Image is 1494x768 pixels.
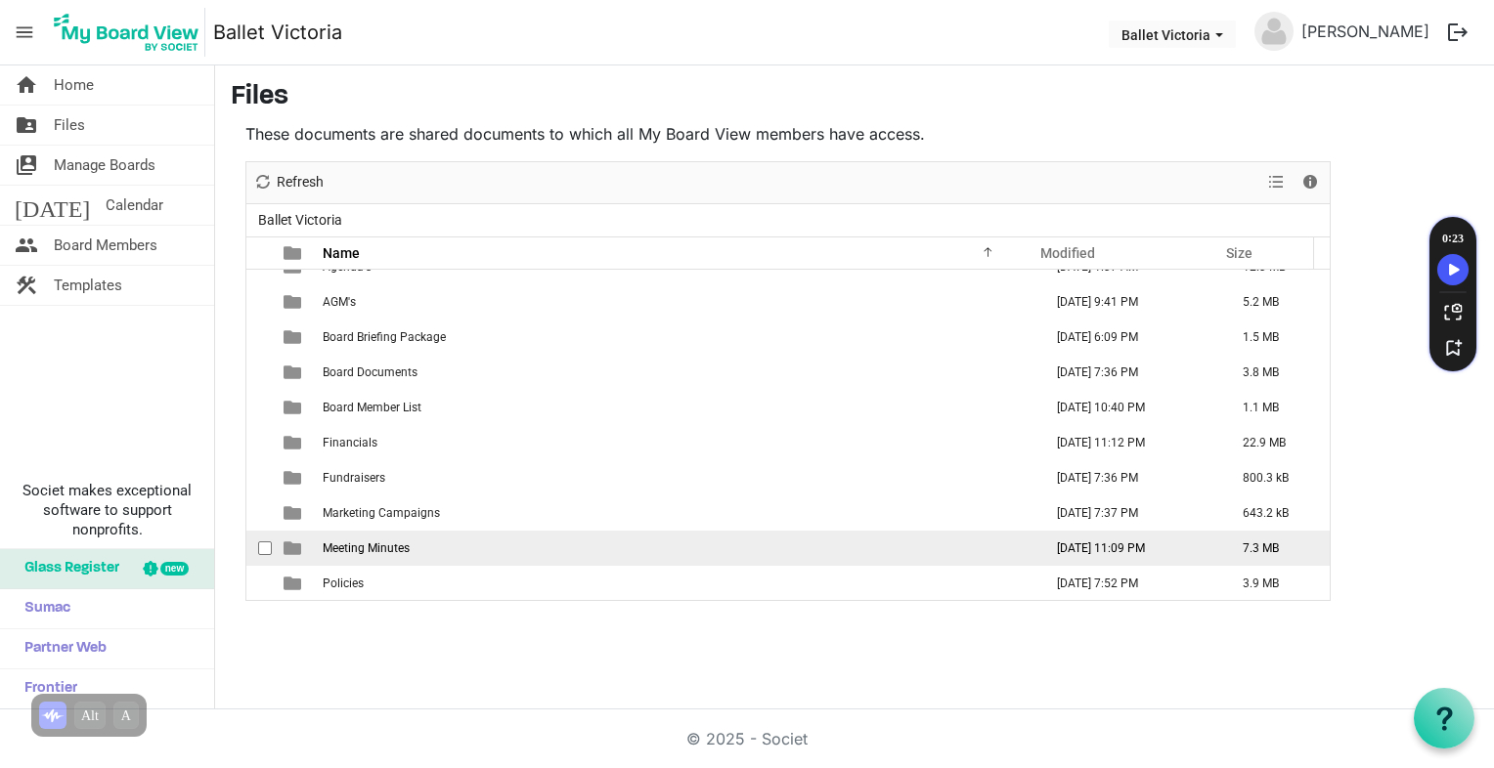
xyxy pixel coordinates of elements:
[1437,12,1478,53] button: logout
[272,460,317,495] td: is template cell column header type
[272,320,317,355] td: is template cell column header type
[323,576,364,590] span: Policies
[317,355,1036,390] td: Board Documents is template cell column header Name
[54,226,157,265] span: Board Members
[9,481,205,539] span: Societ makes exceptional software to support nonprofits.
[1109,21,1236,48] button: Ballet Victoria dropdownbutton
[323,541,410,555] span: Meeting Minutes
[1294,12,1437,51] a: [PERSON_NAME]
[1264,170,1288,194] button: View dropdownbutton
[15,146,38,185] span: switch_account
[246,566,272,601] td: checkbox
[1036,355,1222,390] td: November 12, 2024 7:36 PM column header Modified
[323,365,417,379] span: Board Documents
[323,245,360,261] span: Name
[1222,460,1330,495] td: 800.3 kB is template cell column header Size
[1036,425,1222,460] td: June 24, 2025 11:12 PM column header Modified
[15,629,107,668] span: Partner Web
[1297,170,1324,194] button: Details
[15,669,77,708] span: Frontier
[15,549,119,588] span: Glass Register
[246,390,272,425] td: checkbox
[323,330,446,344] span: Board Briefing Package
[106,186,163,225] span: Calendar
[323,295,356,309] span: AGM's
[246,495,272,531] td: checkbox
[272,390,317,425] td: is template cell column header type
[317,425,1036,460] td: Financials is template cell column header Name
[1036,390,1222,425] td: November 20, 2024 10:40 PM column header Modified
[1036,320,1222,355] td: February 01, 2022 6:09 PM column header Modified
[686,729,808,748] a: © 2025 - Societ
[246,355,272,390] td: checkbox
[6,14,43,51] span: menu
[15,266,38,305] span: construction
[1222,566,1330,601] td: 3.9 MB is template cell column header Size
[1222,425,1330,460] td: 22.9 MB is template cell column header Size
[323,436,377,449] span: Financials
[323,471,385,485] span: Fundraisers
[246,320,272,355] td: checkbox
[1036,495,1222,531] td: November 12, 2024 7:37 PM column header Modified
[160,562,189,576] div: new
[1294,162,1327,203] div: Details
[317,390,1036,425] td: Board Member List is template cell column header Name
[317,320,1036,355] td: Board Briefing Package is template cell column header Name
[54,146,155,185] span: Manage Boards
[250,170,328,194] button: Refresh
[254,208,346,233] span: Ballet Victoria
[272,425,317,460] td: is template cell column header type
[1036,460,1222,495] td: November 12, 2024 7:36 PM column header Modified
[323,506,440,520] span: Marketing Campaigns
[15,186,90,225] span: [DATE]
[246,284,272,320] td: checkbox
[1260,162,1294,203] div: View
[15,226,38,265] span: people
[1036,284,1222,320] td: December 02, 2024 9:41 PM column header Modified
[54,266,122,305] span: Templates
[15,106,38,145] span: folder_shared
[1222,320,1330,355] td: 1.5 MB is template cell column header Size
[231,81,1478,114] h3: Files
[1036,531,1222,566] td: June 25, 2025 11:09 PM column header Modified
[272,284,317,320] td: is template cell column header type
[1036,566,1222,601] td: August 11, 2025 7:52 PM column header Modified
[317,495,1036,531] td: Marketing Campaigns is template cell column header Name
[1222,531,1330,566] td: 7.3 MB is template cell column header Size
[1040,245,1095,261] span: Modified
[15,65,38,105] span: home
[54,65,94,105] span: Home
[1254,12,1294,51] img: no-profile-picture.svg
[15,589,70,628] span: Sumac
[275,170,326,194] span: Refresh
[272,531,317,566] td: is template cell column header type
[246,531,272,566] td: checkbox
[323,401,421,414] span: Board Member List
[323,260,372,274] span: Agenda's
[1222,284,1330,320] td: 5.2 MB is template cell column header Size
[272,355,317,390] td: is template cell column header type
[245,122,1331,146] p: These documents are shared documents to which all My Board View members have access.
[246,425,272,460] td: checkbox
[317,566,1036,601] td: Policies is template cell column header Name
[1222,390,1330,425] td: 1.1 MB is template cell column header Size
[317,460,1036,495] td: Fundraisers is template cell column header Name
[272,495,317,531] td: is template cell column header type
[317,531,1036,566] td: Meeting Minutes is template cell column header Name
[1222,355,1330,390] td: 3.8 MB is template cell column header Size
[48,8,205,57] img: My Board View Logo
[54,106,85,145] span: Files
[246,162,330,203] div: Refresh
[1222,495,1330,531] td: 643.2 kB is template cell column header Size
[1226,245,1252,261] span: Size
[48,8,213,57] a: My Board View Logo
[246,460,272,495] td: checkbox
[213,13,342,52] a: Ballet Victoria
[272,566,317,601] td: is template cell column header type
[317,284,1036,320] td: AGM's is template cell column header Name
